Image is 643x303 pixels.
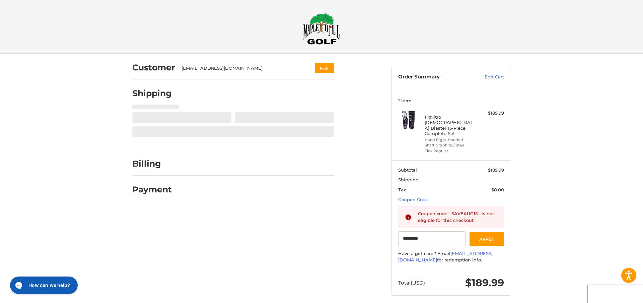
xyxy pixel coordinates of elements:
[398,250,504,263] div: Have a gift card? Email for redemption info.
[132,62,175,73] h2: Customer
[303,13,340,45] img: Maple Hill Golf
[398,231,466,246] input: Gift Certificate or Coupon Code
[398,187,406,192] span: Tax
[470,74,504,80] a: Edit Cart
[478,110,504,117] div: $189.99
[398,98,504,103] h3: 1 Item
[398,177,419,182] span: Shipping
[491,187,504,192] span: $0.00
[588,285,643,303] iframe: Google Customer Reviews
[425,114,476,136] h4: 1 x Nitro [DEMOGRAPHIC_DATA] Blaster 13-Piece Complete Set
[425,142,476,148] li: Shaft Graphite / Steel
[132,184,172,195] h2: Payment
[315,63,334,73] button: Edit
[465,277,504,289] span: $189.99
[469,231,504,246] button: Apply
[425,137,476,143] li: Hand Right-Handed
[132,88,172,99] h2: Shipping
[398,74,470,80] h3: Order Summary
[418,210,498,224] div: Coupon code `SAVEAUG15` is not eligible for this checkout
[398,280,425,286] span: Total (USD)
[398,167,417,173] span: Subtotal
[501,177,504,182] span: --
[425,148,476,154] li: Flex Regular
[7,274,80,296] iframe: Gorgias live chat messenger
[398,197,428,202] a: Coupon Code
[132,159,171,169] h2: Billing
[488,167,504,173] span: $189.99
[182,65,302,72] div: [EMAIL_ADDRESS][DOMAIN_NAME]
